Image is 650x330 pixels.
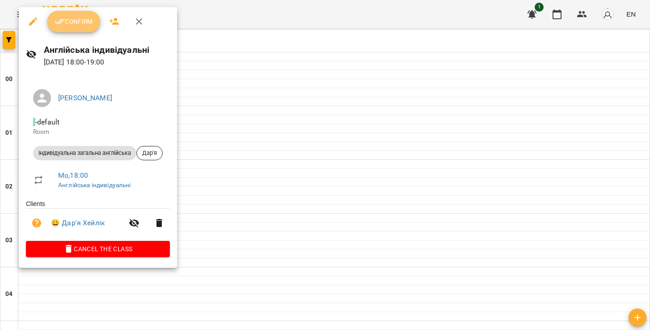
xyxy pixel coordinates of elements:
a: 😀 Дар'я Хейлік [51,218,105,228]
span: Дар'я [137,149,162,157]
ul: Clients [26,199,170,241]
span: Confirm [55,16,93,27]
p: Room [33,128,163,137]
span: Індивідуальна загальна англійська [33,149,136,157]
a: Mo , 18:00 [58,171,88,180]
button: Unpaid. Bill the attendance? [26,212,47,234]
button: Cancel the class [26,241,170,257]
span: - default [33,118,61,126]
div: Дар'я [136,146,163,160]
p: [DATE] 18:00 - 19:00 [44,57,170,68]
a: [PERSON_NAME] [58,94,112,102]
h6: Англійська індивідуальні [44,43,170,57]
span: Cancel the class [33,244,163,254]
button: Confirm [47,11,100,32]
a: Англійська індивідуальні [58,181,131,189]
